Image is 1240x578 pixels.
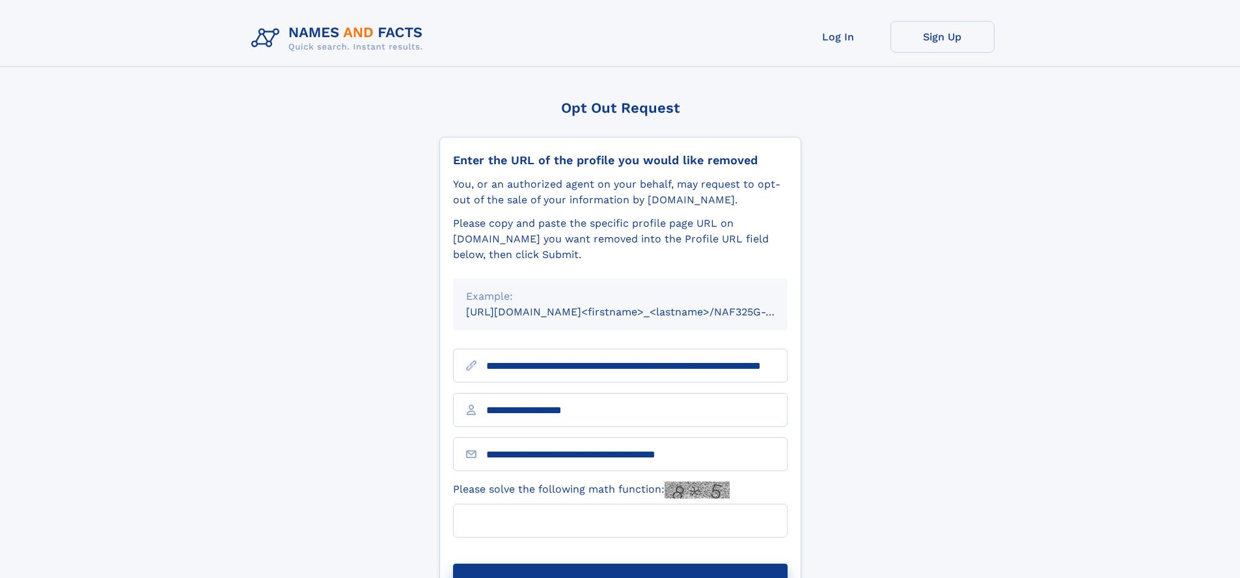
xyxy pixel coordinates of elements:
div: Example: [466,289,775,304]
div: Enter the URL of the profile you would like removed [453,153,788,167]
small: [URL][DOMAIN_NAME]<firstname>_<lastname>/NAF325G-xxxxxxxx [466,306,812,318]
a: Log In [786,21,890,53]
div: Opt Out Request [439,100,801,116]
div: You, or an authorized agent on your behalf, may request to opt-out of the sale of your informatio... [453,177,788,208]
a: Sign Up [890,21,995,53]
div: Please copy and paste the specific profile page URL on [DOMAIN_NAME] you want removed into the Pr... [453,216,788,263]
img: Logo Names and Facts [246,21,434,56]
label: Please solve the following math function: [453,482,730,499]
